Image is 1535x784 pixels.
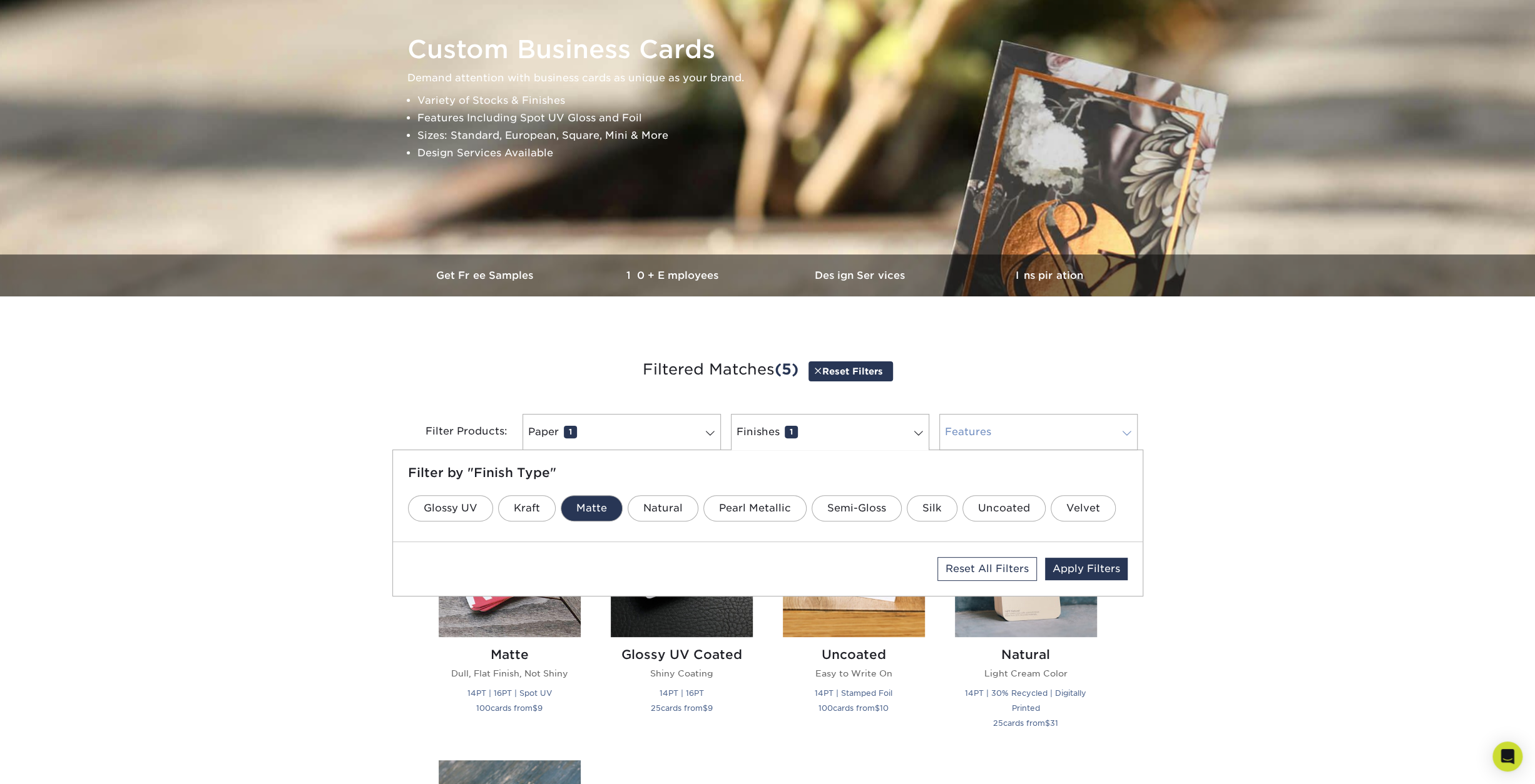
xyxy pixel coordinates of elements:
a: Semi-Gloss [812,495,902,521]
span: (5) [775,360,798,378]
span: 1 [564,426,577,438]
li: Variety of Stocks & Finishes [417,92,1140,109]
a: Features [939,414,1138,450]
p: Shiny Coating [611,667,753,680]
a: Apply Filters [1045,558,1128,580]
small: 14PT | Stamped Foil [815,688,892,698]
h2: Natural [955,647,1097,662]
span: 100 [476,703,491,713]
div: Filter Products: [392,414,518,450]
span: $ [533,703,538,713]
span: 9 [708,703,713,713]
a: Glossy UV [408,495,493,521]
a: Reset All Filters [937,557,1037,581]
h5: Filter by "Finish Type" [408,465,1128,480]
a: 10+ Employees [580,254,768,296]
small: 14PT | 30% Recycled | Digitally Printed [965,688,1086,713]
a: Inspiration [956,254,1143,296]
span: 10 [880,703,889,713]
span: 25 [993,718,1003,728]
h2: Glossy UV Coated [611,647,753,662]
a: Uncoated Business Cards Uncoated Easy to Write On 14PT | Stamped Foil 100cards from$10 [783,495,925,745]
a: Kraft [498,495,556,521]
span: 9 [538,703,543,713]
h3: 10+ Employees [580,269,768,281]
h3: Filtered Matches [402,341,1134,399]
a: Matte [561,495,623,521]
h3: Inspiration [956,269,1143,281]
a: Design Services [768,254,956,296]
h1: Custom Business Cards [407,34,1140,64]
span: 100 [818,703,833,713]
a: Matte Business Cards Matte Dull, Flat Finish, Not Shiny 14PT | 16PT | Spot UV 100cards from$9 [439,495,581,745]
a: Natural [628,495,698,521]
p: Light Cream Color [955,667,1097,680]
p: Demand attention with business cards as unique as your brand. [407,69,1140,87]
p: Easy to Write On [783,667,925,680]
a: Reset Filters [808,361,893,381]
small: cards from [651,703,713,713]
span: $ [875,703,880,713]
a: Natural Business Cards Natural Light Cream Color 14PT | 30% Recycled | Digitally Printed 25cards ... [955,495,1097,745]
a: Finishes1 [731,414,929,450]
small: cards from [993,718,1058,728]
a: Uncoated [962,495,1046,521]
h2: Uncoated [783,647,925,662]
h2: Matte [439,647,581,662]
h3: Get Free Samples [392,269,580,281]
a: Get Free Samples [392,254,580,296]
span: 25 [651,703,661,713]
small: cards from [818,703,889,713]
span: 31 [1050,718,1058,728]
li: Features Including Spot UV Gloss and Foil [417,109,1140,127]
a: Pearl Metallic [703,495,807,521]
small: 14PT | 16PT | Spot UV [467,688,552,698]
span: $ [1045,718,1050,728]
p: Dull, Flat Finish, Not Shiny [439,667,581,680]
li: Sizes: Standard, European, Square, Mini & More [417,127,1140,144]
a: Glossy UV Coated Business Cards Glossy UV Coated Shiny Coating 14PT | 16PT 25cards from$9 [611,495,753,745]
span: 1 [785,426,798,438]
small: cards from [476,703,543,713]
a: Velvet [1051,495,1116,521]
a: Paper1 [523,414,721,450]
span: $ [703,703,708,713]
div: Open Intercom Messenger [1492,741,1522,771]
small: 14PT | 16PT [660,688,704,698]
a: Silk [907,495,957,521]
li: Design Services Available [417,144,1140,162]
h3: Design Services [768,269,956,281]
